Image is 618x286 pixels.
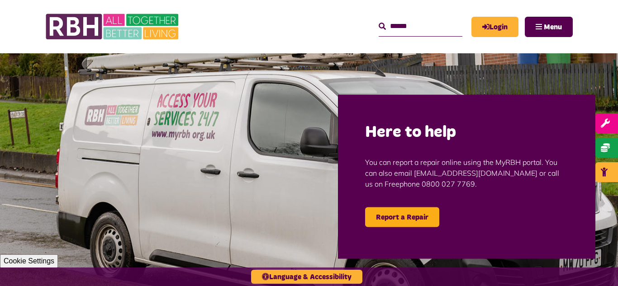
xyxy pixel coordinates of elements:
p: You can report a repair online using the MyRBH portal. You can also email [EMAIL_ADDRESS][DOMAIN_... [365,143,568,202]
a: MyRBH [471,17,518,37]
img: RBH [45,9,181,44]
a: Report a Repair [365,207,439,227]
button: Navigation [525,17,573,37]
h2: Here to help [365,122,568,143]
span: Menu [544,23,562,31]
button: Language & Accessibility [251,270,362,284]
